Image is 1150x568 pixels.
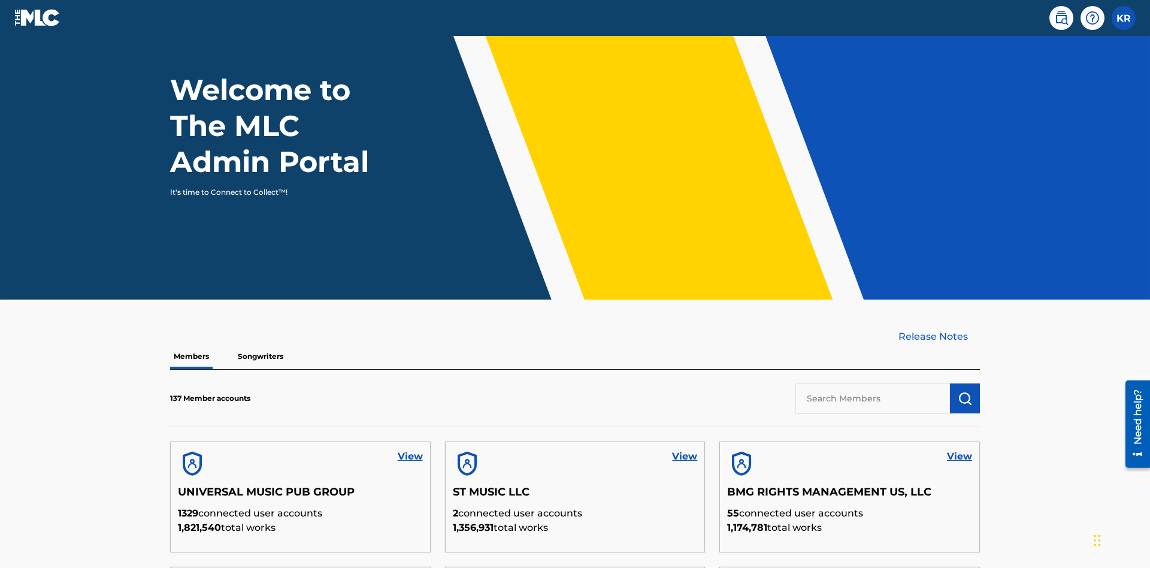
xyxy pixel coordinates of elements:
a: View [672,449,697,464]
img: search [1054,11,1069,25]
h5: BMG RIGHTS MANAGEMENT US, LLC [727,485,972,506]
h1: Welcome to The MLC Admin Portal [170,72,394,180]
img: account [727,449,756,478]
span: 1329 [178,507,198,519]
p: connected user accounts [727,506,972,521]
p: total works [453,521,698,535]
p: total works [727,521,972,535]
p: total works [178,521,423,535]
div: Drag [1094,522,1101,558]
iframe: Chat Widget [1090,510,1150,568]
p: 137 Member accounts [170,393,250,404]
p: Members [170,344,213,369]
span: 1,174,781 [727,522,767,533]
p: Songwriters [234,344,287,369]
img: MLC Logo [14,9,60,26]
img: account [178,449,207,478]
a: View [398,449,423,464]
p: connected user accounts [453,506,698,521]
h5: UNIVERSAL MUSIC PUB GROUP [178,485,423,506]
span: 1,356,931 [453,522,494,533]
span: 55 [727,507,739,519]
a: Public Search [1049,6,1073,30]
iframe: Resource Center [1116,376,1150,474]
h5: ST MUSIC LLC [453,485,698,506]
p: connected user accounts [178,506,423,521]
a: View [947,449,972,464]
img: Search Works [958,391,972,406]
div: Help [1081,6,1104,30]
span: 1,821,540 [178,522,221,533]
img: account [453,449,482,478]
a: Release Notes [898,330,980,344]
span: 2 [453,507,458,519]
div: User Menu [1112,6,1136,30]
input: Search Members [795,383,950,413]
img: help [1085,11,1100,25]
p: It's time to Connect to Collect™! [170,187,378,198]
